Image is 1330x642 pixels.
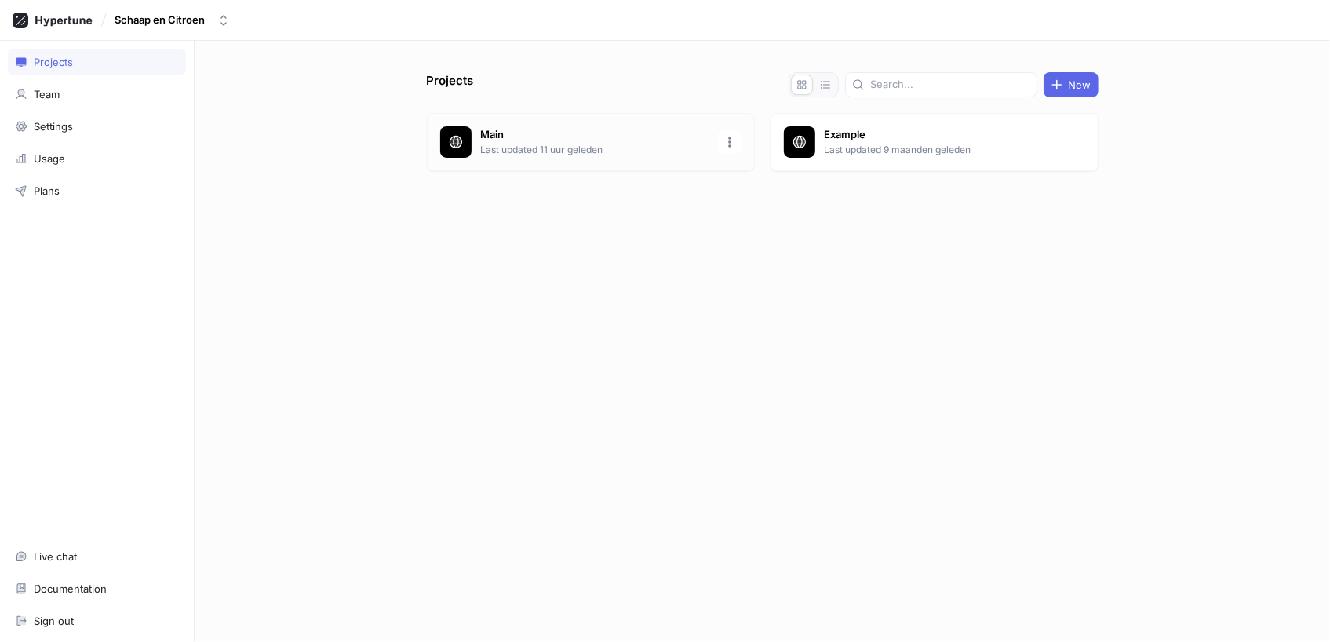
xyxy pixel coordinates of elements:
div: Documentation [34,582,107,595]
div: Usage [34,152,65,165]
button: New [1044,72,1099,97]
p: Last updated 11 uur geleden [481,143,709,157]
p: Projects [427,72,474,97]
div: Team [34,88,60,100]
a: Projects [8,49,186,75]
a: Documentation [8,575,186,602]
div: Settings [34,120,73,133]
div: Schaap en Citroen [115,13,205,27]
div: Sign out [34,615,74,627]
div: Projects [34,56,73,68]
div: Plans [34,184,60,197]
a: Usage [8,145,186,172]
a: Settings [8,113,186,140]
a: Plans [8,177,186,204]
a: Team [8,81,186,108]
p: Main [481,127,709,143]
button: Schaap en Citroen [108,7,236,33]
span: New [1069,80,1091,89]
p: Last updated 9 maanden geleden [825,143,1052,157]
input: Search... [871,77,1030,93]
p: Example [825,127,1052,143]
div: Live chat [34,550,77,563]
